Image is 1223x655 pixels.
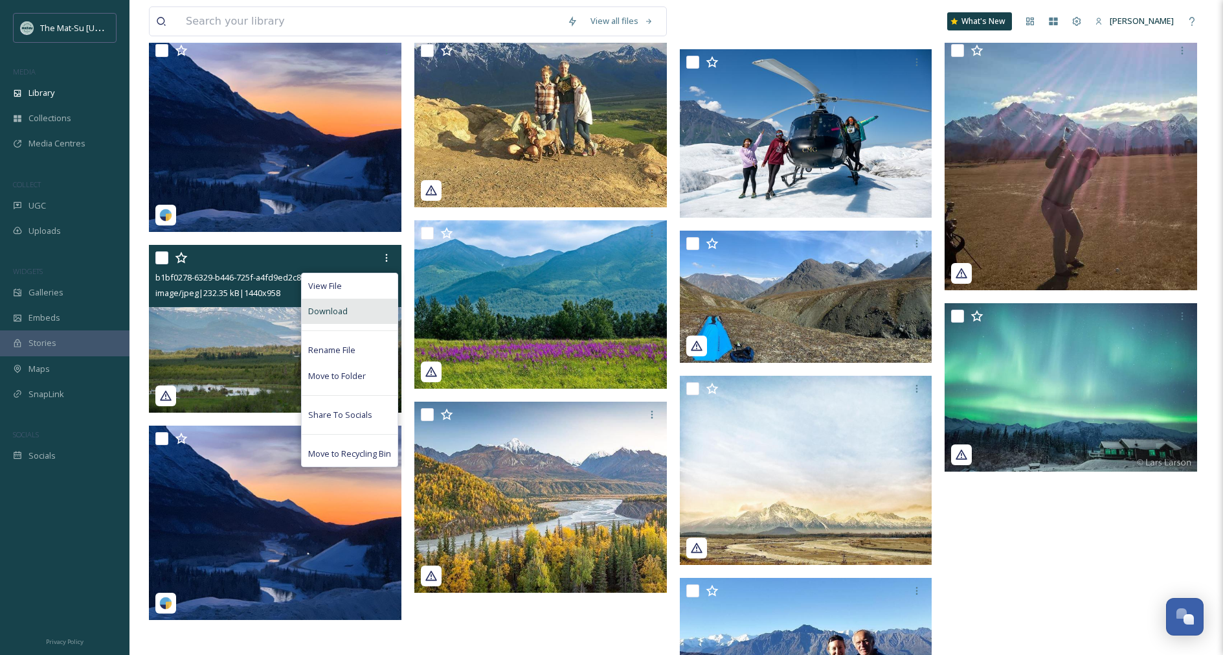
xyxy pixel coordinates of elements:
a: Privacy Policy [46,633,84,649]
img: ebb65f2f-a619-dea1-ab64-9103078c0766.jpg [680,231,932,363]
span: Galleries [28,286,63,299]
img: c93202b5-3ffe-a724-b727-8b80da556cef.jpg [414,402,667,593]
span: SnapLink [28,388,64,400]
span: UGC [28,200,46,212]
img: Social_thumbnail.png [21,21,34,34]
img: 41810c66-abe7-9d6c-cd42-654e597a23f2.jpg [680,376,932,566]
span: Move to Recycling Bin [308,448,391,460]
a: [PERSON_NAME] [1088,8,1180,34]
span: COLLECT [13,179,41,189]
span: Collections [28,112,71,124]
span: WIDGETS [13,266,43,276]
span: Move to Folder [308,370,366,382]
span: Library [28,87,54,99]
img: 96e56164-6c6d-fa8e-d4fe-7bce45b1d240.jpg [945,303,1197,472]
a: What's New [947,12,1012,30]
span: Download [308,305,348,317]
img: snapsea-logo.png [159,597,172,610]
span: Rename File [308,344,355,356]
img: snapsea-logo.png [159,209,172,222]
span: Embeds [28,312,60,324]
img: Knik Glacier.jpg [680,49,932,218]
img: 12c57570-b0ca-856a-af2a-a576055d6b66.jpg [945,38,1197,290]
span: Stories [28,337,56,349]
input: Search your library [179,7,561,36]
span: b1bf0278-6329-b446-725f-a4fd9ed2c86b.jpg [155,271,324,283]
span: MEDIA [13,67,36,76]
img: b1bf0278-6329-b446-725f-a4fd9ed2c86b.jpg [149,245,401,413]
a: View all files [584,8,660,34]
span: The Mat-Su [US_STATE] [40,21,130,34]
span: image/jpeg | 232.35 kB | 1440 x 958 [155,287,280,299]
img: 4ef34107-6ce6-bd33-7e00-767effc39691.jpg [414,38,667,207]
span: [PERSON_NAME] [1110,15,1174,27]
span: Share To Socials [308,409,372,421]
img: 9ec9dc89-c79c-24be-f295-5fa4cae01dc0.jpg [149,38,401,232]
span: Maps [28,363,50,375]
span: Media Centres [28,137,85,150]
span: View File [308,280,342,292]
span: Socials [28,450,56,462]
button: Open Chat [1166,598,1204,636]
span: Uploads [28,225,61,237]
img: 2d295a49-39c9-547e-00ad-db40a826af47.jpg [149,426,401,620]
span: Privacy Policy [46,638,84,646]
span: SOCIALS [13,430,39,439]
img: 73ecee6c-e588-147b-4e76-2dc94cbeb2fc.jpg [414,220,667,389]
